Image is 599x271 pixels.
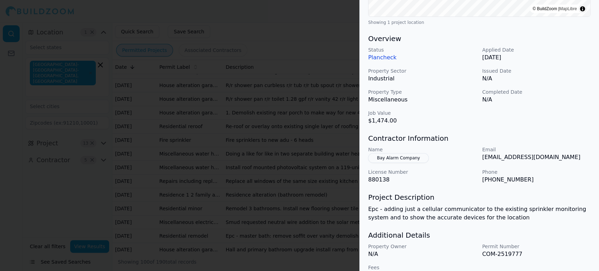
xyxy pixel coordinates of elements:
p: Name [368,146,477,153]
p: Permit Number [482,243,591,250]
p: Plancheck [368,53,477,62]
p: License Number [368,168,477,176]
summary: Toggle attribution [578,5,587,13]
h3: Additional Details [368,230,591,240]
p: Applied Date [482,46,591,53]
p: Completed Date [482,88,591,95]
div: Showing 1 project location [368,20,591,25]
h3: Contractor Information [368,133,591,143]
a: MapLibre [559,6,577,11]
p: [EMAIL_ADDRESS][DOMAIN_NAME] [482,153,591,161]
div: © BuildZoom | [533,5,577,12]
p: Industrial [368,74,477,83]
p: Property Owner [368,243,477,250]
p: Miscellaneous [368,95,477,104]
p: Property Type [368,88,477,95]
p: Fees [368,264,477,271]
p: Email [482,146,591,153]
p: [PHONE_NUMBER] [482,176,591,184]
p: Epc - adding just a cellular communicator to the existing sprinkler monitoring system and to show... [368,205,591,222]
p: N/A [482,95,591,104]
p: $1,474.00 [368,117,477,125]
p: [DATE] [482,53,591,62]
p: Status [368,46,477,53]
p: Property Sector [368,67,477,74]
p: Phone [482,168,591,176]
button: Bay Alarm Company [368,153,429,163]
p: Job Value [368,110,477,117]
h3: Overview [368,34,591,44]
p: Issued Date [482,67,591,74]
p: 880138 [368,176,477,184]
p: N/A [368,250,477,258]
p: N/A [482,74,591,83]
p: COM-2519777 [482,250,591,258]
h3: Project Description [368,192,591,202]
